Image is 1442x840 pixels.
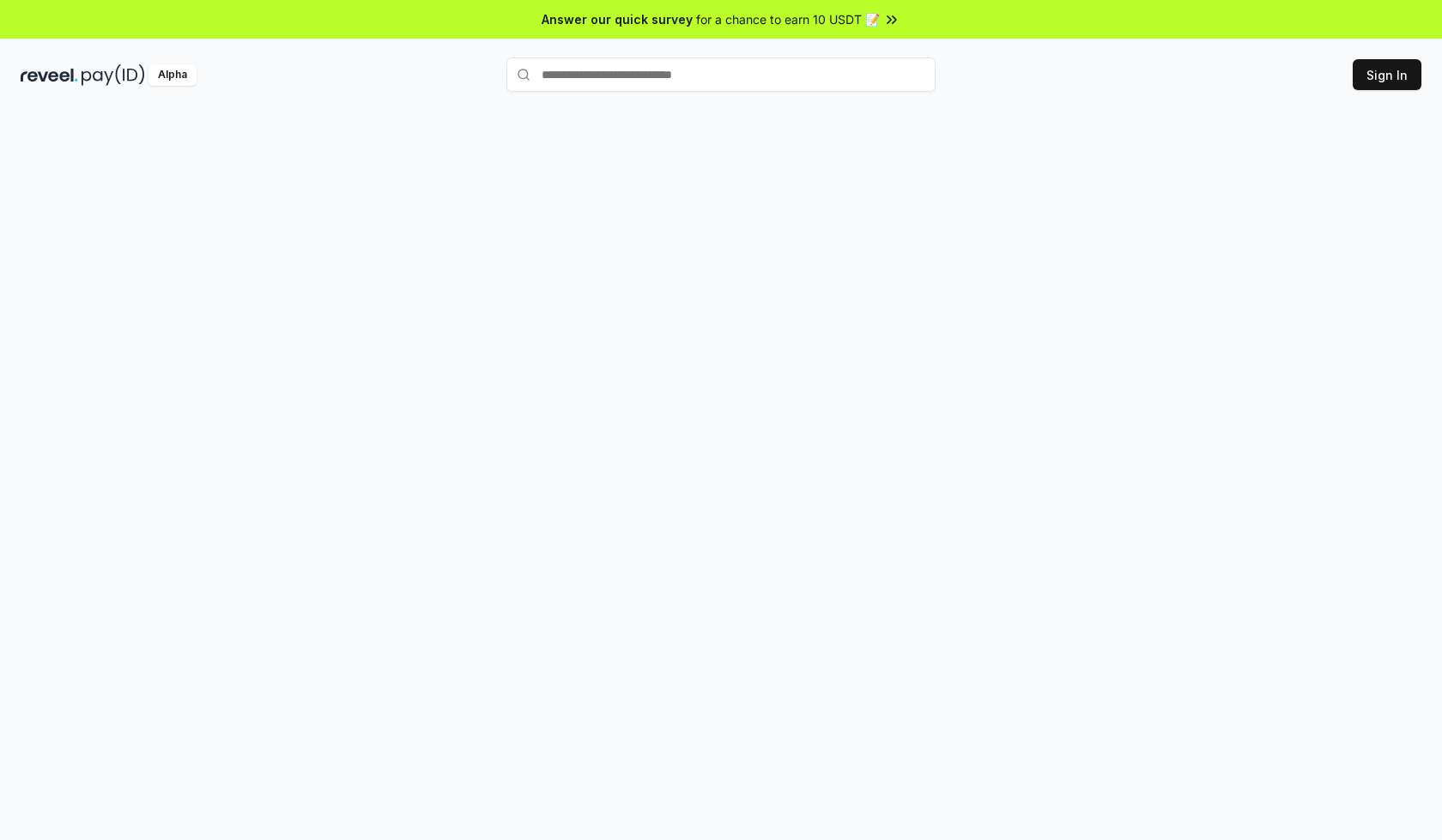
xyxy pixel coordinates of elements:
[148,64,197,86] div: Alpha
[696,10,880,28] span: for a chance to earn 10 USDT 📝
[82,64,145,86] img: pay_id
[542,10,693,28] span: Answer our quick survey
[21,64,78,86] img: reveel_dark
[1353,59,1421,90] button: Sign In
